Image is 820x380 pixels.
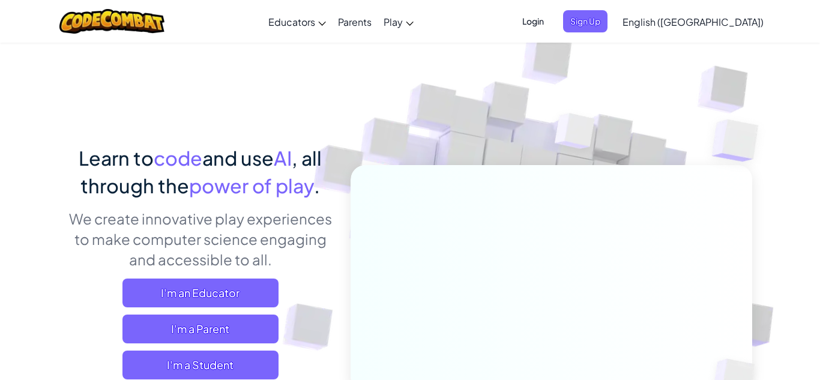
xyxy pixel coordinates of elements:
[532,89,619,179] img: Overlap cubes
[688,90,792,192] img: Overlap cubes
[332,5,378,38] a: Parents
[274,146,292,170] span: AI
[122,315,279,343] a: I'm a Parent
[378,5,420,38] a: Play
[189,173,314,198] span: power of play
[262,5,332,38] a: Educators
[202,146,274,170] span: and use
[623,16,764,28] span: English ([GEOGRAPHIC_DATA])
[154,146,202,170] span: code
[79,146,154,170] span: Learn to
[268,16,315,28] span: Educators
[122,279,279,307] a: I'm an Educator
[68,208,333,270] p: We create innovative play experiences to make computer science engaging and accessible to all.
[617,5,770,38] a: English ([GEOGRAPHIC_DATA])
[563,10,607,32] button: Sign Up
[122,351,279,379] button: I'm a Student
[59,9,164,34] img: CodeCombat logo
[314,173,320,198] span: .
[384,16,403,28] span: Play
[515,10,551,32] button: Login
